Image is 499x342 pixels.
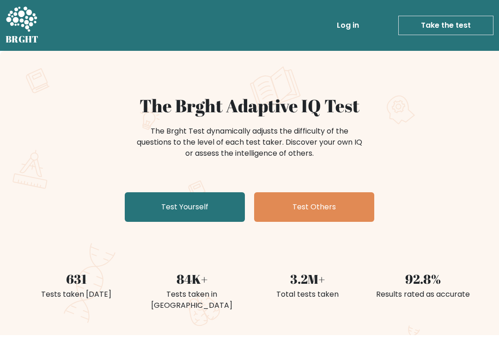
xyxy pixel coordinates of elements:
[398,16,493,35] a: Take the test
[24,95,475,116] h1: The Brght Adaptive IQ Test
[125,192,245,222] a: Test Yourself
[333,16,363,35] a: Log in
[255,270,359,289] div: 3.2M+
[371,289,475,300] div: Results rated as accurate
[24,289,128,300] div: Tests taken [DATE]
[6,34,39,45] h5: BRGHT
[254,192,374,222] a: Test Others
[140,270,244,289] div: 84K+
[371,270,475,289] div: 92.8%
[134,126,365,159] div: The Brght Test dynamically adjusts the difficulty of the questions to the level of each test take...
[6,4,39,47] a: BRGHT
[255,289,359,300] div: Total tests taken
[24,270,128,289] div: 631
[140,289,244,311] div: Tests taken in [GEOGRAPHIC_DATA]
